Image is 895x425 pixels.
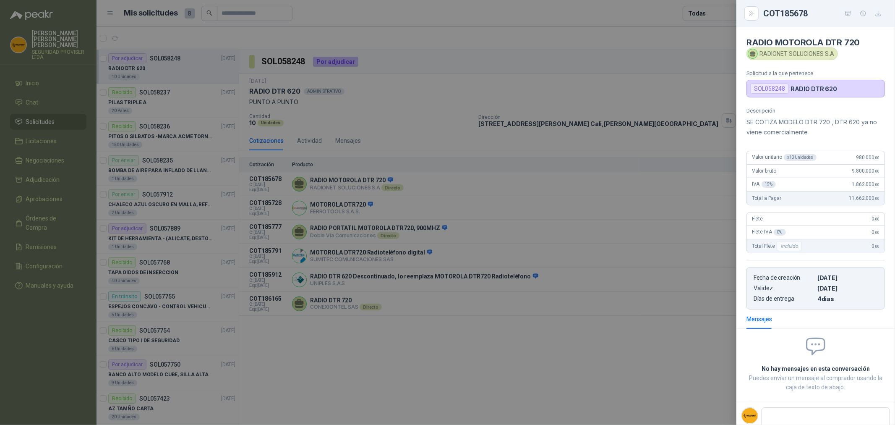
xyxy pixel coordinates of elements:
[752,181,776,188] span: IVA
[856,155,879,160] span: 980.000
[742,408,758,424] img: Company Logo
[746,47,838,60] div: RADIONET SOLUCIONES S.A
[874,196,879,201] span: ,00
[874,182,879,187] span: ,00
[874,155,879,160] span: ,00
[746,37,885,47] h4: RADIO MOTOROLA DTR 720
[752,229,786,236] span: Flete IVA
[874,230,879,235] span: ,00
[817,295,878,302] p: 4 dias
[874,244,879,249] span: ,00
[762,181,776,188] div: 19 %
[754,274,814,281] p: Fecha de creación
[774,229,786,236] div: 0 %
[852,168,879,174] span: 9.800.000
[746,364,885,373] h2: No hay mensajes en esta conversación
[817,274,878,281] p: [DATE]
[746,8,757,18] button: Close
[752,241,804,251] span: Total Flete
[754,295,814,302] p: Días de entrega
[746,108,885,114] p: Descripción
[746,373,885,392] p: Puedes enviar un mensaje al comprador usando la caja de texto de abajo.
[750,84,789,94] div: SOL058248
[872,229,879,235] span: 0
[784,154,817,161] div: x 10 Unidades
[752,154,817,161] span: Valor unitario
[752,216,763,222] span: Flete
[752,168,776,174] span: Valor bruto
[872,216,879,222] span: 0
[874,217,879,221] span: ,00
[817,285,878,292] p: [DATE]
[763,7,885,20] div: COT185678
[852,181,879,187] span: 1.862.000
[872,243,879,249] span: 0
[746,117,885,137] p: SE COTIZA MODELO DTR 720 , DTR 620 ya no viene comercialmente
[849,195,879,201] span: 11.662.000
[746,70,885,76] p: Solicitud a la que pertenece
[777,241,802,251] div: Incluido
[746,315,772,324] div: Mensajes
[791,85,837,92] p: RADIO DTR 620
[752,195,781,201] span: Total a Pagar
[874,169,879,173] span: ,00
[754,285,814,292] p: Validez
